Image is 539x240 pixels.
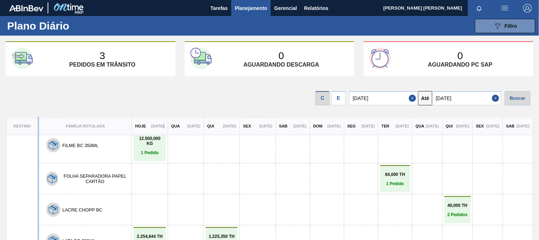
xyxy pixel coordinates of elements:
[382,124,389,129] p: Ter
[523,4,532,12] img: Logout
[6,117,38,136] th: Destino
[396,124,409,129] p: [DATE]
[259,124,273,129] p: [DATE]
[313,124,323,129] p: Dom
[446,124,453,129] p: Qui
[418,91,432,105] button: Até
[135,234,164,239] p: 2.254,644 TH
[486,124,500,129] p: [DATE]
[332,89,346,105] div: Visão Data de Entrega
[151,124,165,129] p: [DATE]
[171,124,180,129] p: Qua
[428,62,492,68] p: Aguardando PC SAP
[207,234,236,239] p: 1.225,350 TH
[9,5,43,11] img: TNhmsLtSVTkK8tSr43FrP2fwEKptu5GPRR3wAAAABJRU5ErkJggg==
[49,205,58,214] img: 7hKVVNeldsGH5KwE07rPnOGsQy+SHCf9ftlnweef0E1el2YcIeEt5yaNqj+jPq4oMsVpG1vCxiwYEd4SvddTlxqBvEWZPhf52...
[135,150,164,155] p: 1 Pedido
[135,136,164,146] p: 12.500,000 KG
[7,22,131,30] h1: Plano Diário
[235,4,267,12] span: Planejamento
[293,124,307,129] p: [DATE]
[416,124,425,129] p: Qua
[409,91,418,105] button: Close
[476,124,484,129] p: Sex
[135,124,146,129] p: Hoje
[49,141,58,150] img: 7hKVVNeldsGH5KwE07rPnOGsQy+SHCf9ftlnweef0E1el2YcIeEt5yaNqj+jPq4oMsVpG1vCxiwYEd4SvddTlxqBvEWZPhf52...
[316,91,330,105] div: C
[382,172,409,177] p: 84,000 TH
[426,124,439,129] p: [DATE]
[332,91,346,105] div: E
[135,136,164,155] a: 12.500,000 KG1 Pedido
[328,124,341,129] p: [DATE]
[446,212,469,217] p: 2 Pedidos
[506,124,515,129] p: Sab
[223,124,236,129] p: [DATE]
[279,50,284,62] p: 0
[458,50,463,62] p: 0
[446,203,469,208] p: 40,000 TH
[501,4,509,12] img: userActions
[505,23,517,29] span: Filtro
[274,4,297,12] span: Gerencial
[99,50,105,62] p: 3
[349,91,418,105] input: dd/mm/yyyy
[492,91,501,105] button: Close
[62,207,102,213] button: LACRE CHOPP BC
[347,124,356,129] p: Seg
[48,174,57,183] img: 7hKVVNeldsGH5KwE07rPnOGsQy+SHCf9ftlnweef0E1el2YcIeEt5yaNqj+jPq4oMsVpG1vCxiwYEd4SvddTlxqBvEWZPhf52...
[11,48,33,69] img: first-card-icon
[432,91,501,105] input: dd/mm/yyyy
[207,124,214,129] p: Qui
[243,124,251,129] p: Sex
[38,117,132,136] th: Família Rotulada
[60,173,130,184] button: FOLHA SEPARADORA PAPEL CARTÃO
[187,124,200,129] p: [DATE]
[468,3,491,13] button: Notificações
[362,124,375,129] p: [DATE]
[62,143,98,148] button: FILME BC 350ML
[475,19,535,33] button: Filtro
[370,48,391,69] img: third-card-icon
[446,203,469,217] a: 40,000 TH2 Pedidos
[279,124,288,129] p: Sab
[190,48,212,69] img: second-card-icon
[210,4,228,12] span: Tarefas
[505,91,530,105] div: Buscar
[382,181,409,186] p: 1 Pedido
[517,124,530,129] p: [DATE]
[69,62,135,68] p: Pedidos em trânsito
[243,62,319,68] p: Aguardando descarga
[304,4,328,12] span: Relatórios
[382,172,409,186] a: 84,000 TH1 Pedido
[316,89,330,105] div: Visão data de Coleta
[456,124,469,129] p: [DATE]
